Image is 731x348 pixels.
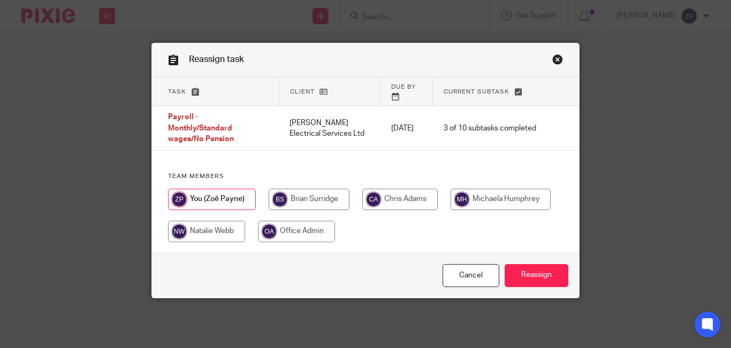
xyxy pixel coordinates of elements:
span: Current subtask [444,89,509,95]
span: Due by [391,84,416,90]
p: [PERSON_NAME] Electrical Services Ltd [290,118,370,140]
td: 3 of 10 subtasks completed [433,106,547,151]
a: Close this dialog window [552,54,563,68]
input: Reassign [505,264,568,287]
span: Payroll - Monthly/Standard wages/No Pension [168,114,234,143]
span: Client [290,89,315,95]
h4: Team members [168,172,563,181]
a: Close this dialog window [443,264,499,287]
span: Reassign task [189,55,244,64]
span: Task [168,89,186,95]
p: [DATE] [391,123,422,134]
